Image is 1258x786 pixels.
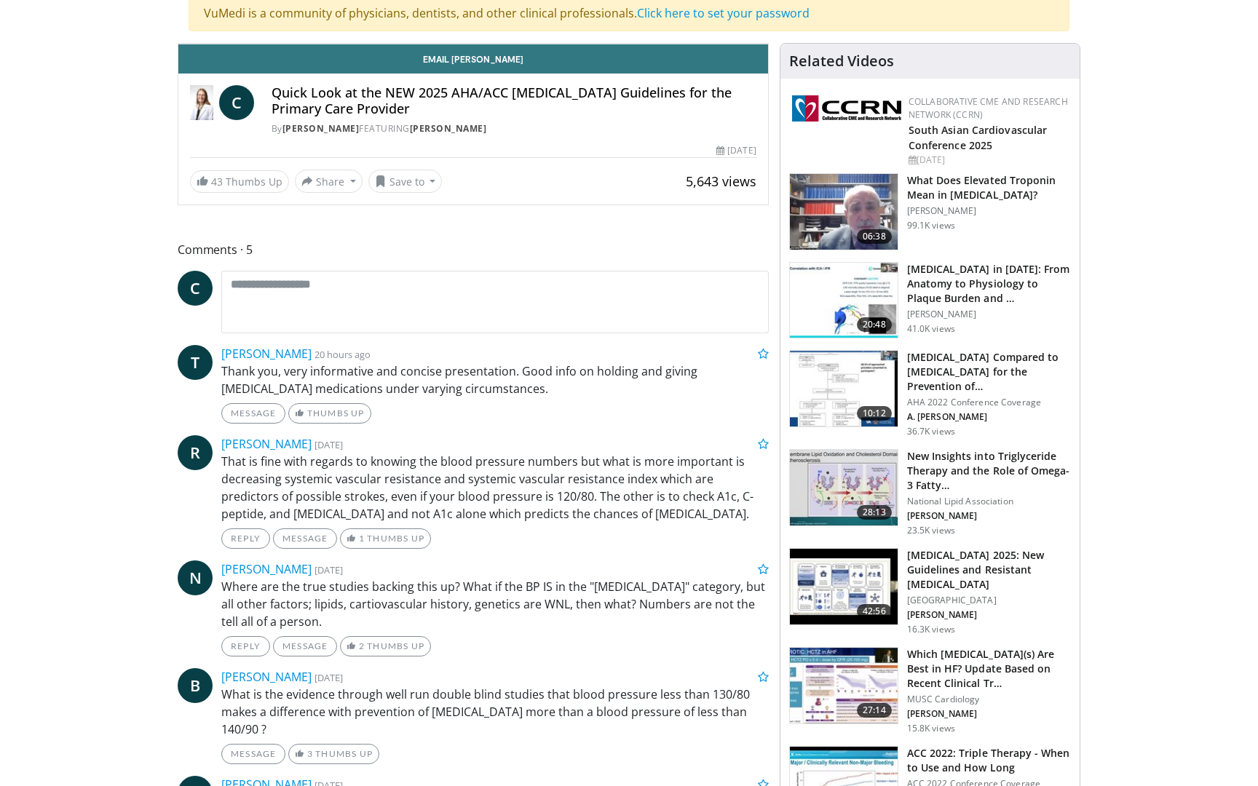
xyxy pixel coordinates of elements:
a: [PERSON_NAME] [221,346,312,362]
a: C [219,85,254,120]
a: [PERSON_NAME] [282,122,360,135]
a: [PERSON_NAME] [221,669,312,685]
img: 45ea033d-f728-4586-a1ce-38957b05c09e.150x105_q85_crop-smart_upscale.jpg [790,450,898,525]
h4: Related Videos [789,52,894,70]
a: [PERSON_NAME] [221,561,312,577]
p: [PERSON_NAME] [907,510,1071,522]
a: Reply [221,528,270,549]
a: Reply [221,636,270,656]
p: What is the evidence through well run double blind studies that blood pressure less than 130/80 m... [221,686,769,738]
a: 28:13 New Insights into Triglyceride Therapy and the Role of Omega-3 Fatty… National Lipid Associ... [789,449,1071,536]
h3: [MEDICAL_DATA] in [DATE]: From Anatomy to Physiology to Plaque Burden and … [907,262,1071,306]
span: 27:14 [857,703,892,718]
span: 3 [307,748,313,759]
h3: [MEDICAL_DATA] 2025: New Guidelines and Resistant [MEDICAL_DATA] [907,548,1071,592]
small: 20 hours ago [314,348,371,361]
img: 7c0f9b53-1609-4588-8498-7cac8464d722.150x105_q85_crop-smart_upscale.jpg [790,351,898,426]
span: 06:38 [857,229,892,244]
a: Message [221,403,285,424]
a: South Asian Cardiovascular Conference 2025 [909,123,1048,152]
a: B [178,668,213,703]
a: Message [221,744,285,764]
a: 10:12 [MEDICAL_DATA] Compared to [MEDICAL_DATA] for the Prevention of… AHA 2022 Conference Covera... [789,350,1071,437]
p: 99.1K views [907,220,955,231]
img: Dr. Catherine P. Benziger [190,85,213,120]
p: That is fine with regards to knowing the blood pressure numbers but what is more important is dec... [221,453,769,523]
a: 3 Thumbs Up [288,744,379,764]
p: 36.7K views [907,426,955,437]
img: 823da73b-7a00-425d-bb7f-45c8b03b10c3.150x105_q85_crop-smart_upscale.jpg [790,263,898,338]
span: 28:13 [857,505,892,520]
span: 1 [359,533,365,544]
img: 98daf78a-1d22-4ebe-927e-10afe95ffd94.150x105_q85_crop-smart_upscale.jpg [790,174,898,250]
p: 15.8K views [907,723,955,734]
a: T [178,345,213,380]
small: [DATE] [314,563,343,576]
p: [PERSON_NAME] [907,205,1071,217]
h3: Which [MEDICAL_DATA](s) Are Best in HF? Update Based on Recent Clinical Tr… [907,647,1071,691]
p: [GEOGRAPHIC_DATA] [907,595,1071,606]
button: Save to [368,170,443,193]
a: Email [PERSON_NAME] [178,44,768,74]
a: N [178,560,213,595]
button: Share [295,170,363,193]
p: National Lipid Association [907,496,1071,507]
a: [PERSON_NAME] [410,122,487,135]
h3: New Insights into Triglyceride Therapy and the Role of Omega-3 Fatty… [907,449,1071,493]
div: By FEATURING [272,122,756,135]
span: 42:56 [857,604,892,619]
span: 10:12 [857,406,892,421]
a: [PERSON_NAME] [221,436,312,452]
p: AHA 2022 Conference Coverage [907,397,1071,408]
a: 43 Thumbs Up [190,170,289,193]
p: [PERSON_NAME] [907,708,1071,720]
img: dc76ff08-18a3-4688-bab3-3b82df187678.150x105_q85_crop-smart_upscale.jpg [790,648,898,723]
p: [PERSON_NAME] [907,609,1071,621]
a: Thumbs Up [288,403,371,424]
a: Message [273,636,337,656]
p: 16.3K views [907,624,955,635]
a: 42:56 [MEDICAL_DATA] 2025: New Guidelines and Resistant [MEDICAL_DATA] [GEOGRAPHIC_DATA] [PERSON_... [789,548,1071,635]
a: 2 Thumbs Up [340,636,431,656]
p: Thank you, very informative and concise presentation. Good info on holding and giving [MEDICAL_DA... [221,362,769,397]
a: C [178,271,213,306]
h4: Quick Look at the NEW 2025 AHA/ACC [MEDICAL_DATA] Guidelines for the Primary Care Provider [272,85,756,116]
p: [PERSON_NAME] [907,309,1071,320]
span: Comments 5 [178,240,769,259]
p: MUSC Cardiology [907,694,1071,705]
a: Message [273,528,337,549]
a: Click here to set your password [637,5,810,21]
span: 2 [359,640,365,651]
div: [DATE] [909,154,1068,167]
a: 1 Thumbs Up [340,528,431,549]
a: 20:48 [MEDICAL_DATA] in [DATE]: From Anatomy to Physiology to Plaque Burden and … [PERSON_NAME] 4... [789,262,1071,339]
a: R [178,435,213,470]
h3: [MEDICAL_DATA] Compared to [MEDICAL_DATA] for the Prevention of… [907,350,1071,394]
div: [DATE] [716,144,756,157]
span: 43 [211,175,223,188]
span: 5,643 views [686,172,756,190]
h3: ACC 2022: Triple Therapy - When to Use and How Long [907,746,1071,775]
a: Collaborative CME and Research Network (CCRN) [909,95,1068,121]
p: 23.5K views [907,525,955,536]
a: 06:38 What Does Elevated Troponin Mean in [MEDICAL_DATA]? [PERSON_NAME] 99.1K views [789,173,1071,250]
small: [DATE] [314,671,343,684]
span: 20:48 [857,317,892,332]
p: 41.0K views [907,323,955,335]
img: a04ee3ba-8487-4636-b0fb-5e8d268f3737.png.150x105_q85_autocrop_double_scale_upscale_version-0.2.png [792,95,901,122]
h3: What Does Elevated Troponin Mean in [MEDICAL_DATA]? [907,173,1071,202]
small: [DATE] [314,438,343,451]
p: A. [PERSON_NAME] [907,411,1071,423]
a: 27:14 Which [MEDICAL_DATA](s) Are Best in HF? Update Based on Recent Clinical Tr… MUSC Cardiology... [789,647,1071,734]
p: Where are the true studies backing this up? What if the BP IS in the "[MEDICAL_DATA]" category, b... [221,578,769,630]
img: 280bcb39-0f4e-42eb-9c44-b41b9262a277.150x105_q85_crop-smart_upscale.jpg [790,549,898,624]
